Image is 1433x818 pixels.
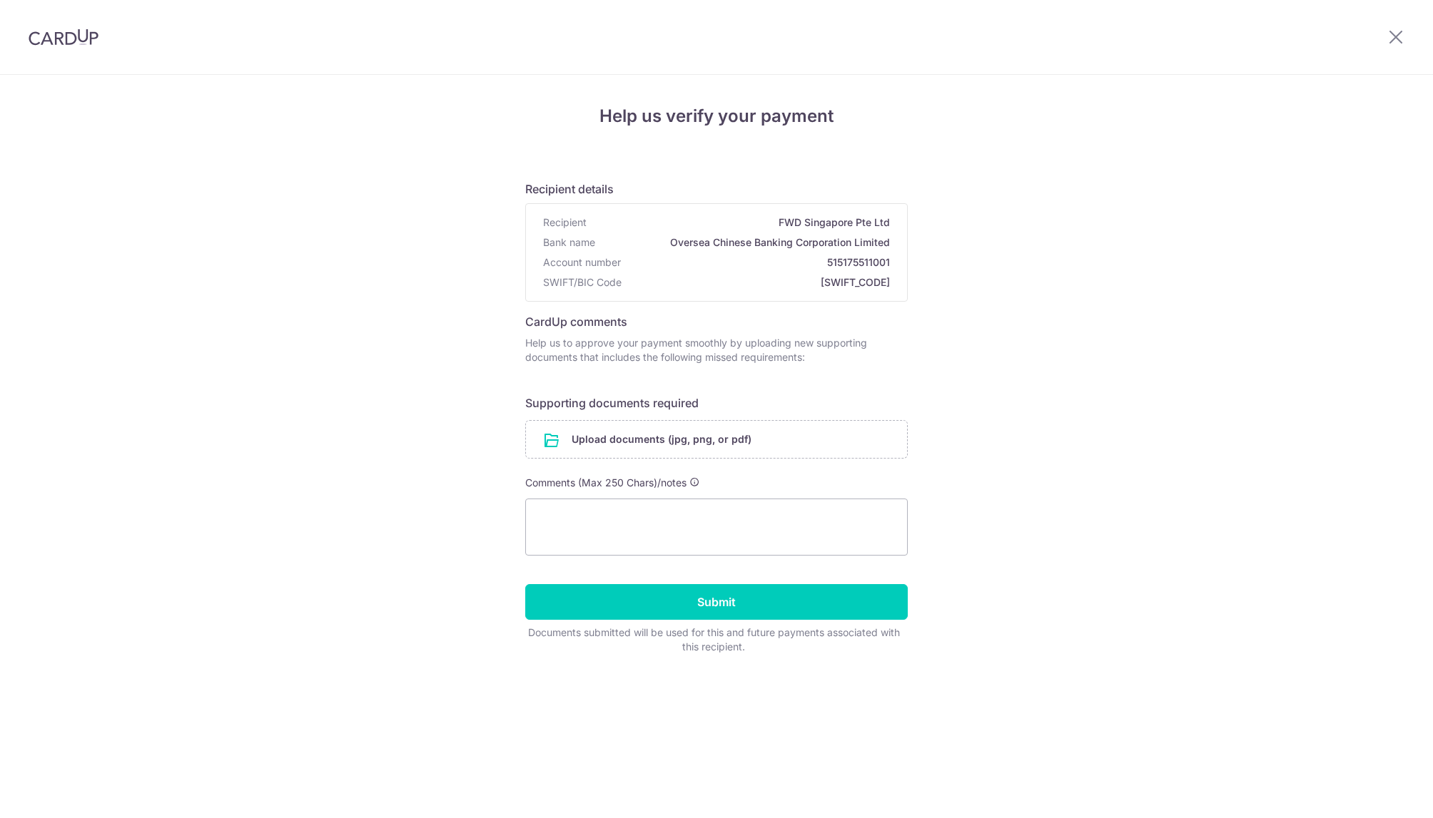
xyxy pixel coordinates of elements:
h6: Recipient details [525,180,908,198]
div: Upload documents (jpg, png, or pdf) [525,420,908,459]
input: Submit [525,584,908,620]
span: Oversea Chinese Banking Corporation Limited [601,235,890,250]
span: Bank name [543,235,595,250]
h6: CardUp comments [525,313,908,330]
div: Documents submitted will be used for this and future payments associated with this recipient. [525,625,902,654]
span: FWD Singapore Pte Ltd [592,215,890,230]
span: [SWIFT_CODE] [627,275,890,290]
span: 515175511001 [627,255,890,270]
img: CardUp [29,29,98,46]
h4: Help us verify your payment [525,103,908,129]
span: SWIFT/BIC Code [543,275,622,290]
span: Recipient [543,215,587,230]
h6: Supporting documents required [525,394,908,411]
p: Help us to approve your payment smoothly by uploading new supporting documents that includes the ... [525,336,908,364]
span: Comments (Max 250 Chars)/notes [525,476,687,489]
span: Account number [543,255,621,270]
